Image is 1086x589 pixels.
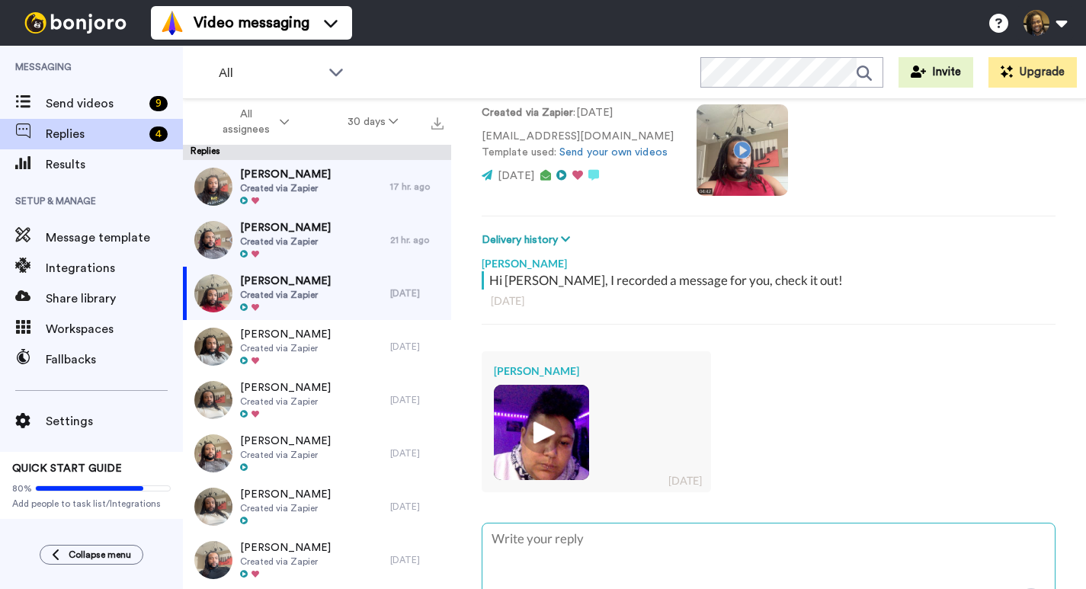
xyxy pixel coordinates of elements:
[240,540,331,555] span: [PERSON_NAME]
[194,434,232,472] img: 438439f4-27b7-4d7a-a13b-65a2a5cb7eaf-thumb.jpg
[183,267,451,320] a: [PERSON_NAME]Created via Zapier[DATE]
[69,549,131,561] span: Collapse menu
[482,107,573,118] strong: Created via Zapier
[240,434,331,449] span: [PERSON_NAME]
[194,488,232,526] img: e3c69a84-f8a4-48a4-aabb-5628fec35d4e-thumb.jpg
[498,171,534,181] span: [DATE]
[319,108,428,136] button: 30 days
[482,248,1056,271] div: [PERSON_NAME]
[194,12,309,34] span: Video messaging
[390,341,444,353] div: [DATE]
[183,373,451,427] a: [PERSON_NAME]Created via Zapier[DATE]
[160,11,184,35] img: vm-color.svg
[12,482,32,495] span: 80%
[559,147,668,158] a: Send your own videos
[390,181,444,193] div: 17 hr. ago
[240,220,331,235] span: [PERSON_NAME]
[194,381,232,419] img: 08bbd10b-61a6-4f2d-9433-fe9bbdaddec0-thumb.jpg
[240,502,331,514] span: Created via Zapier
[489,271,1052,290] div: Hi [PERSON_NAME], I recorded a message for you, check it out!
[494,385,589,480] img: 82ff4b18-8ba6-4a32-abda-dfd11d1e9e4c-thumb.jpg
[494,363,699,379] div: [PERSON_NAME]
[240,182,331,194] span: Created via Zapier
[390,554,444,566] div: [DATE]
[186,101,319,143] button: All assignees
[427,110,448,133] button: Export all results that match these filters now.
[46,259,183,277] span: Integrations
[40,545,143,565] button: Collapse menu
[390,234,444,246] div: 21 hr. ago
[240,449,331,461] span: Created via Zapier
[240,274,331,289] span: [PERSON_NAME]
[12,463,122,474] span: QUICK START GUIDE
[12,498,171,510] span: Add people to task list/Integrations
[521,411,562,453] img: ic_play_thick.png
[482,232,575,248] button: Delivery history
[240,289,331,301] span: Created via Zapier
[988,57,1077,88] button: Upgrade
[240,380,331,395] span: [PERSON_NAME]
[183,320,451,373] a: [PERSON_NAME]Created via Zapier[DATE]
[668,473,702,488] div: [DATE]
[899,57,973,88] button: Invite
[183,213,451,267] a: [PERSON_NAME]Created via Zapier21 hr. ago
[240,487,331,502] span: [PERSON_NAME]
[240,555,331,568] span: Created via Zapier
[149,126,168,142] div: 4
[46,412,183,431] span: Settings
[194,541,232,579] img: eec86897-0adc-4937-add6-6c4d2a00ee99-thumb.jpg
[390,447,444,459] div: [DATE]
[183,533,451,587] a: [PERSON_NAME]Created via Zapier[DATE]
[183,160,451,213] a: [PERSON_NAME]Created via Zapier17 hr. ago
[18,12,133,34] img: bj-logo-header-white.svg
[240,327,331,342] span: [PERSON_NAME]
[219,64,321,82] span: All
[431,117,444,130] img: export.svg
[183,427,451,480] a: [PERSON_NAME]Created via Zapier[DATE]
[240,342,331,354] span: Created via Zapier
[482,129,674,161] p: [EMAIL_ADDRESS][DOMAIN_NAME] Template used:
[194,328,232,366] img: a83bb9c2-eb9a-4d64-b212-52288ea853cc-thumb.jpg
[46,155,183,174] span: Results
[149,96,168,111] div: 9
[194,221,232,259] img: 20b2b79e-cfcf-4835-be83-4963ab622a80-thumb.jpg
[390,501,444,513] div: [DATE]
[491,293,1046,309] div: [DATE]
[240,235,331,248] span: Created via Zapier
[183,145,451,160] div: Replies
[46,351,183,369] span: Fallbacks
[215,107,277,137] span: All assignees
[240,167,331,182] span: [PERSON_NAME]
[194,274,232,312] img: 985d6dfd-3877-4abe-8b00-2413bf3feb2c-thumb.jpg
[482,105,674,121] p: : [DATE]
[46,320,183,338] span: Workspaces
[46,94,143,113] span: Send videos
[390,394,444,406] div: [DATE]
[183,480,451,533] a: [PERSON_NAME]Created via Zapier[DATE]
[46,290,183,308] span: Share library
[240,395,331,408] span: Created via Zapier
[46,229,183,247] span: Message template
[390,287,444,299] div: [DATE]
[46,125,143,143] span: Replies
[194,168,232,206] img: e2dd0900-b354-4c39-b712-78d2caaa9486-thumb.jpg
